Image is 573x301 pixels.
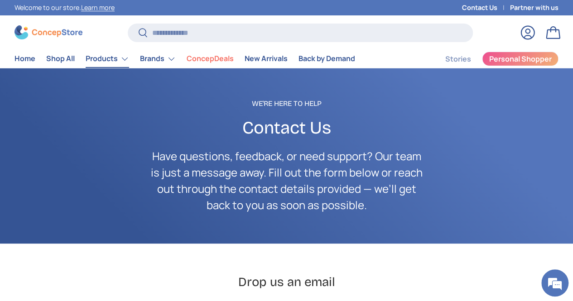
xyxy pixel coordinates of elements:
[424,50,559,68] nav: Secondary
[135,50,181,68] summary: Brands
[14,50,355,68] nav: Primary
[252,98,322,109] span: We're Here to Help
[14,50,35,67] a: Home
[445,50,471,68] a: Stories
[81,3,115,12] a: Learn more
[299,50,355,67] a: Back by Demand
[510,3,559,13] a: Partner with us
[46,50,75,67] a: Shop All
[242,116,331,139] span: Contact Us
[14,25,82,39] img: ConcepStore
[80,50,135,68] summary: Products
[5,203,173,234] textarea: Type your message and hit 'Enter'
[489,55,552,62] span: Personal Shopper
[149,5,170,26] div: Minimize live chat window
[150,148,423,213] p: Have questions, feedback, or need support? Our team is just a message away. Fill out the form bel...
[113,274,461,290] h2: Drop us an email
[47,51,152,62] div: Chat with us now
[482,52,559,66] a: Personal Shopper
[245,50,288,67] a: New Arrivals
[14,3,115,13] p: Welcome to our store.
[187,50,234,67] a: ConcepDeals
[462,3,510,13] a: Contact Us
[53,92,125,183] span: We're online!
